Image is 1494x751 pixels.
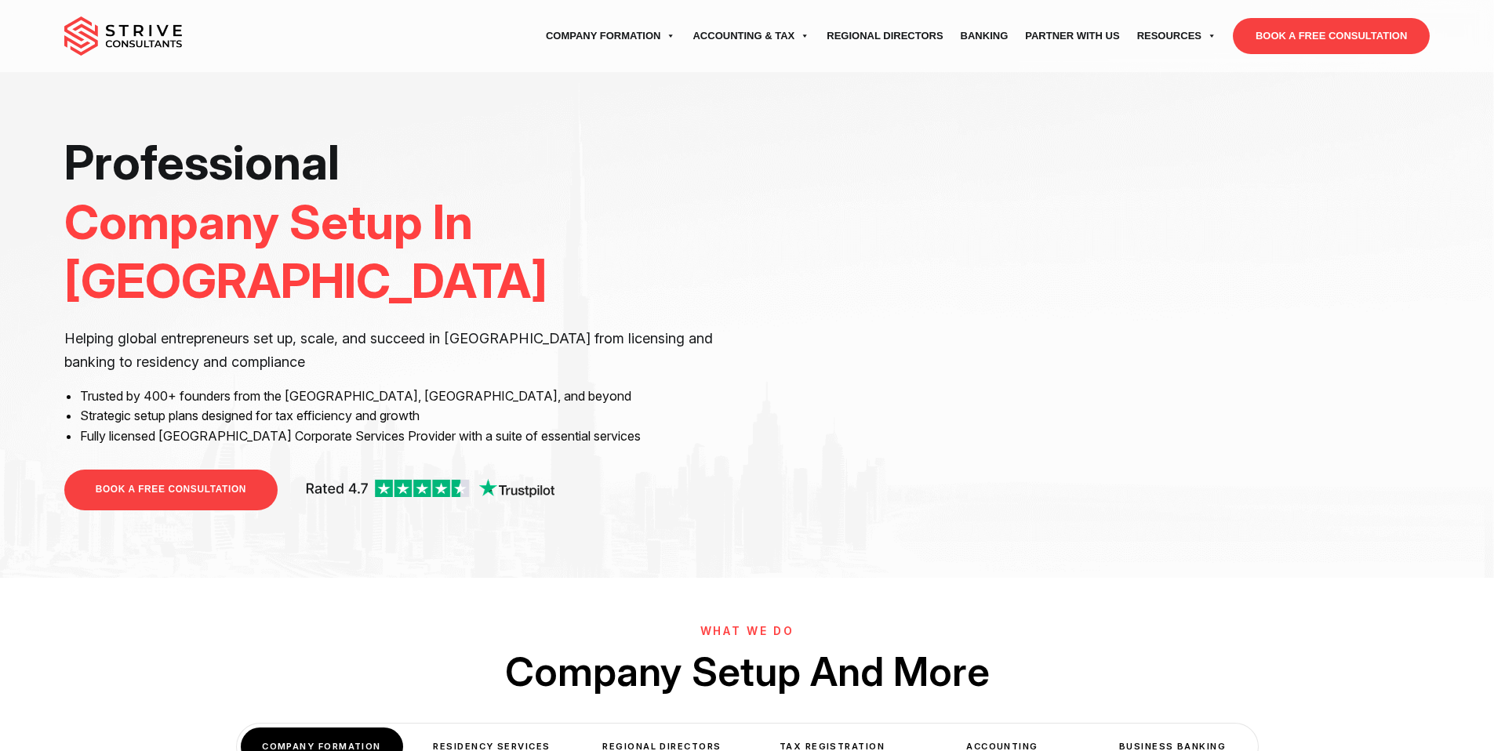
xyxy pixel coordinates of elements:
li: Strategic setup plans designed for tax efficiency and growth [80,406,736,426]
a: Regional Directors [818,14,951,58]
img: main-logo.svg [64,16,182,56]
a: Company Formation [537,14,685,58]
a: BOOK A FREE CONSULTATION [64,470,278,510]
a: Partner with Us [1016,14,1128,58]
a: Banking [952,14,1017,58]
span: Company Setup In [GEOGRAPHIC_DATA] [64,193,547,310]
li: Fully licensed [GEOGRAPHIC_DATA] Corporate Services Provider with a suite of essential services [80,426,736,447]
a: Resources [1129,14,1225,58]
a: Accounting & Tax [684,14,818,58]
iframe: <br /> [758,133,1430,510]
li: Trusted by 400+ founders from the [GEOGRAPHIC_DATA], [GEOGRAPHIC_DATA], and beyond [80,386,736,407]
h1: Professional [64,133,736,311]
a: BOOK A FREE CONSULTATION [1233,18,1430,54]
p: Helping global entrepreneurs set up, scale, and succeed in [GEOGRAPHIC_DATA] from licensing and b... [64,327,736,374]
